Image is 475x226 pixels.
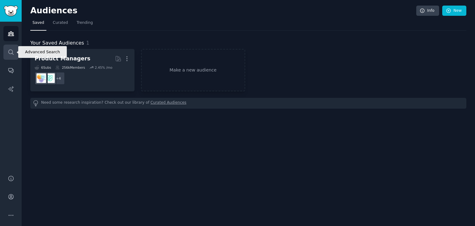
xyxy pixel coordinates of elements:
div: Need some research inspiration? Check out our library of [30,98,466,109]
img: GummySearch logo [4,6,18,16]
a: Curated [51,18,70,31]
a: Make a new audience [141,49,245,91]
a: Trending [75,18,95,31]
div: + 4 [52,72,65,85]
div: 2.45 % /mo [95,65,112,70]
a: Info [416,6,439,16]
div: 256k Members [55,65,85,70]
a: New [442,6,466,16]
a: Curated Audiences [151,100,186,106]
div: Product Managers [35,55,90,63]
span: Saved [32,20,44,26]
div: 6 Sub s [35,65,51,70]
span: Trending [77,20,93,26]
span: Curated [53,20,68,26]
img: ProductMgmt [45,73,55,83]
h2: Audiences [30,6,416,16]
span: Your Saved Audiences [30,39,84,47]
a: Product Managers6Subs256kMembers2.45% /mo+4ProductMgmtProductManagement [30,49,135,91]
img: ProductManagement [36,73,46,83]
span: 1 [86,40,89,46]
a: Saved [30,18,46,31]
